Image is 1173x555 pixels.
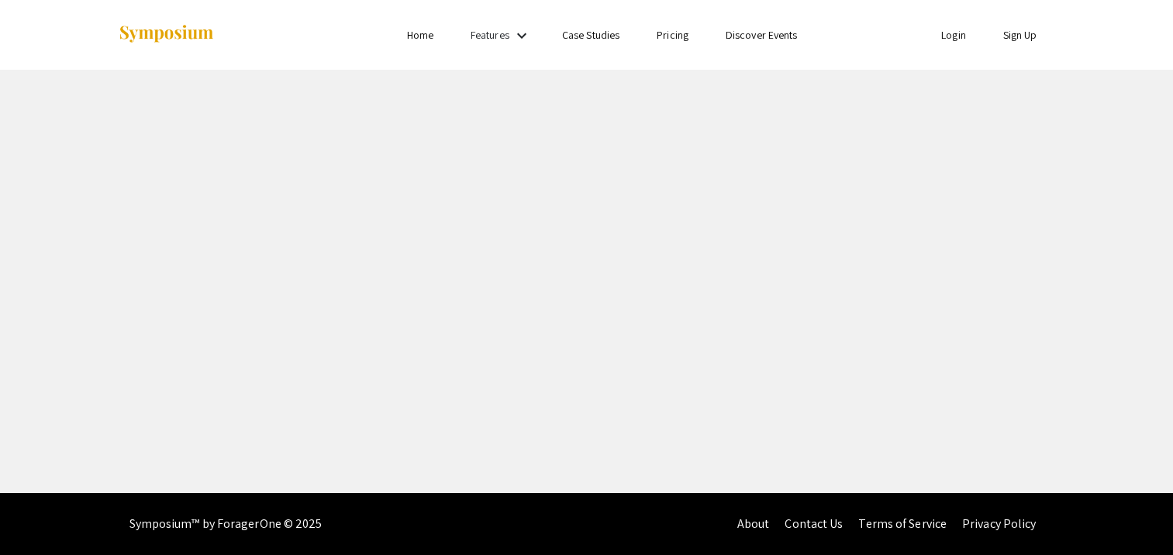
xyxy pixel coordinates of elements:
mat-icon: Expand Features list [512,26,531,45]
a: Terms of Service [858,515,947,532]
a: About [737,515,770,532]
a: Features [471,28,509,42]
a: Case Studies [562,28,619,42]
a: Contact Us [785,515,843,532]
a: Home [407,28,433,42]
img: Symposium by ForagerOne [118,24,215,45]
a: Pricing [657,28,688,42]
a: Login [941,28,966,42]
a: Privacy Policy [962,515,1036,532]
a: Sign Up [1003,28,1037,42]
a: Discover Events [726,28,798,42]
div: Symposium™ by ForagerOne © 2025 [129,493,323,555]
